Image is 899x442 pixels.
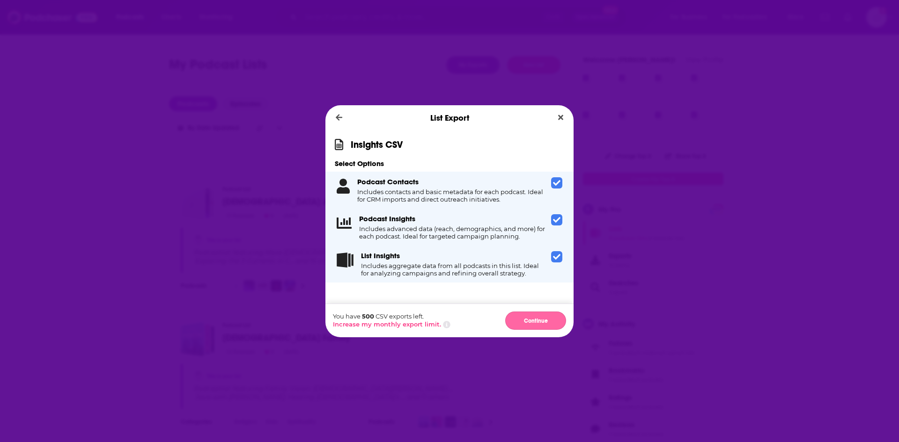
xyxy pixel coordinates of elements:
h3: Podcast Contacts [357,177,419,186]
h4: Includes contacts and basic metadata for each podcast. Ideal for CRM imports and direct outreach ... [357,188,547,203]
p: You have CSV exports left. [333,312,450,320]
button: Increase my monthly export limit. [333,320,441,328]
h4: Includes advanced data (reach, demographics, and more) for each podcast. Ideal for targeted campa... [359,225,547,240]
h3: Podcast Insights [359,214,415,223]
div: List Export [325,105,574,130]
h3: List Insights [361,251,400,260]
h1: Insights CSV [351,139,403,151]
button: Close [554,112,567,123]
h3: Select Options [325,159,574,168]
h4: Includes aggregate data from all podcasts in this list. Ideal for analyzing campaigns and refinin... [361,262,547,277]
button: Continue [505,312,566,330]
span: 500 [362,312,374,320]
